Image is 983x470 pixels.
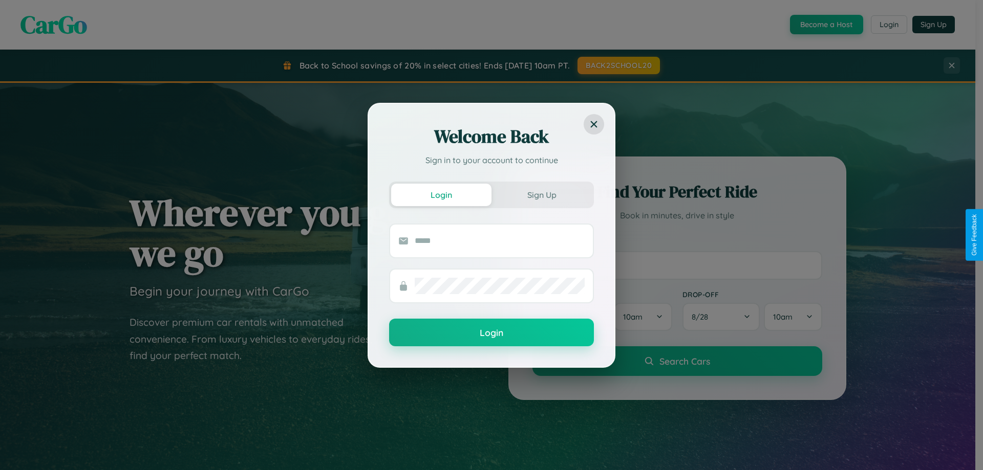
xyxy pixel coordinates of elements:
[389,319,594,346] button: Login
[389,154,594,166] p: Sign in to your account to continue
[971,214,978,256] div: Give Feedback
[491,184,592,206] button: Sign Up
[389,124,594,149] h2: Welcome Back
[391,184,491,206] button: Login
